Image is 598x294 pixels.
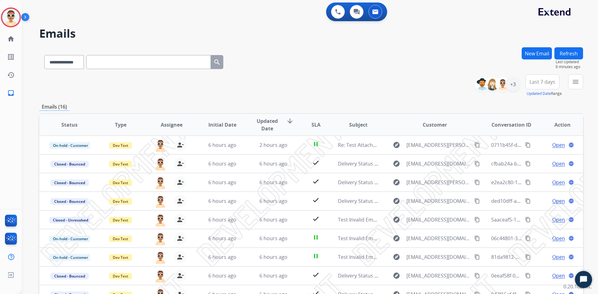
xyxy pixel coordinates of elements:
span: Delivery Status Notification (Failure) [338,179,422,186]
span: Open [552,197,565,205]
span: Type [115,121,126,128]
span: Last Updated: [556,59,583,64]
mat-icon: language [568,142,574,148]
span: [EMAIL_ADDRESS][PERSON_NAME][DOMAIN_NAME] [406,179,471,186]
span: 0711b45f-dedb-4105-bd78-16998537857a [491,142,588,148]
span: Open [552,272,565,279]
span: 6 hours ago [208,272,236,279]
mat-icon: explore [393,160,400,167]
button: Start Chat [575,271,592,288]
span: 6 hours ago [259,235,287,242]
span: Open [552,179,565,186]
mat-icon: check [312,178,320,185]
mat-icon: pause [312,140,320,148]
h2: Emails [39,27,583,40]
span: Initial Date [208,121,236,128]
span: 6 hours ago [208,254,236,260]
span: Closed - Bounced [50,198,89,205]
span: Test Invalid Emails [DATE] [338,254,398,260]
mat-icon: content_copy [474,180,480,185]
span: Assignee [161,121,183,128]
img: agent-avatar [154,269,167,282]
img: agent-avatar [154,176,167,189]
span: 6 hours ago [259,179,287,186]
span: 6 hours ago [259,160,287,167]
span: Delivery Status Notification (Failure) [338,272,422,279]
span: Delivery Status Notification (Failure) [338,160,422,167]
img: agent-avatar [154,213,167,226]
span: 6 hours ago [208,235,236,242]
mat-icon: content_copy [474,198,480,204]
th: Action [532,114,583,136]
span: Dev Test [109,180,132,186]
mat-icon: content_copy [525,217,531,222]
span: Dev Test [109,236,132,242]
mat-icon: history [7,71,15,79]
p: 0.20.1027RC [563,283,592,290]
span: Closed - Bounced [50,180,89,186]
mat-icon: explore [393,197,400,205]
mat-icon: language [568,198,574,204]
mat-icon: check [312,271,320,278]
mat-icon: language [568,273,574,278]
mat-icon: content_copy [474,236,480,241]
span: [EMAIL_ADDRESS][DOMAIN_NAME] [406,253,471,261]
span: 6 hours ago [208,198,236,204]
mat-icon: check [312,159,320,166]
mat-icon: content_copy [525,180,531,185]
mat-icon: content_copy [474,254,480,260]
mat-icon: person_remove [177,160,184,167]
span: Closed - Bounced [50,161,89,167]
span: Dev Test [109,198,132,205]
img: agent-avatar [154,157,167,170]
mat-icon: content_copy [525,198,531,204]
mat-icon: person_remove [177,235,184,242]
button: Last 7 days [525,74,559,89]
mat-icon: pause [312,252,320,260]
mat-icon: person_remove [177,141,184,149]
img: avatar [2,9,20,26]
span: Re: Test Attachments [DATE] [338,142,405,148]
div: +3 [505,77,520,92]
span: Dev Test [109,273,132,279]
mat-icon: content_copy [525,273,531,278]
button: Refresh [554,47,583,59]
mat-icon: content_copy [525,142,531,148]
mat-icon: content_copy [474,161,480,166]
button: Updated Date [527,91,551,96]
span: Customer [423,121,447,128]
mat-icon: content_copy [474,273,480,278]
span: Test Invalid Email [DATE] [338,216,395,223]
mat-icon: language [568,236,574,241]
span: Range [527,91,562,96]
button: New Email [522,47,552,59]
mat-icon: check [312,196,320,204]
span: cfbab24a-b8aa-4b3f-8e5c-41cbdea99adc [491,160,586,167]
span: 6 hours ago [259,272,287,279]
mat-icon: inbox [7,89,15,97]
mat-icon: person_remove [177,272,184,279]
span: Last 7 days [529,81,555,83]
mat-icon: content_copy [474,142,480,148]
mat-icon: explore [393,272,400,279]
span: Test Invalid Email [DATE] [338,235,395,242]
span: [EMAIL_ADDRESS][PERSON_NAME][DOMAIN_NAME] [406,141,471,149]
span: 2 hours ago [259,142,287,148]
p: Emails (16) [39,103,69,111]
mat-icon: person_remove [177,253,184,261]
mat-icon: language [568,217,574,222]
mat-icon: pause [312,234,320,241]
span: On-hold - Customer [49,142,92,149]
span: 6 hours ago [208,142,236,148]
span: 6 hours ago [208,160,236,167]
span: [EMAIL_ADDRESS][DOMAIN_NAME] [406,235,471,242]
span: ded10dff-aa0d-400b-95a4-f99d8a32e470 [491,198,586,204]
mat-icon: explore [393,253,400,261]
mat-icon: content_copy [525,161,531,166]
span: Dev Test [109,254,132,261]
span: [EMAIL_ADDRESS][DOMAIN_NAME] [406,197,471,205]
mat-icon: content_copy [525,254,531,260]
img: agent-avatar [154,232,167,245]
mat-icon: check [312,215,320,222]
span: Closed - Bounced [50,273,89,279]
